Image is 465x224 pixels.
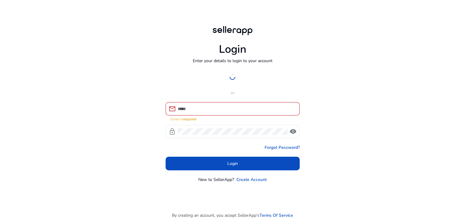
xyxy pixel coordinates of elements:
[289,128,297,135] span: visibility
[166,90,300,96] p: or
[193,58,272,64] p: Enter your details to login to your account
[227,160,238,167] span: Login
[198,176,234,183] p: New to SellerApp?
[265,144,300,151] a: Forgot Password?
[169,105,176,112] span: mail
[169,128,176,135] span: lock
[236,176,267,183] a: Create Account
[170,115,295,122] mat-error: Email is
[219,43,246,56] h1: Login
[259,212,293,219] a: Terms Of Service
[166,157,300,170] button: Login
[183,117,196,122] strong: required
